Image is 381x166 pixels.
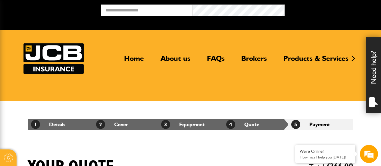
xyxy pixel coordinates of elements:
span: 4 [226,120,235,129]
img: JCB Insurance Services logo [23,43,84,74]
a: 1Details [31,121,65,127]
div: Need help? [366,37,381,113]
a: Brokers [237,54,271,68]
a: 3Equipment [161,121,205,127]
li: Quote [223,119,288,130]
a: FAQs [202,54,229,68]
p: How may I help you today? [300,155,351,159]
span: 3 [161,120,170,129]
a: Home [120,54,148,68]
span: 5 [291,120,300,129]
button: Broker Login [285,5,376,14]
a: Products & Services [279,54,353,68]
li: Payment [288,119,353,130]
span: 1 [31,120,40,129]
div: We're Online! [300,149,351,154]
a: JCB Insurance Services [23,43,84,74]
a: 2Cover [96,121,128,127]
span: 2 [96,120,105,129]
a: About us [156,54,195,68]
